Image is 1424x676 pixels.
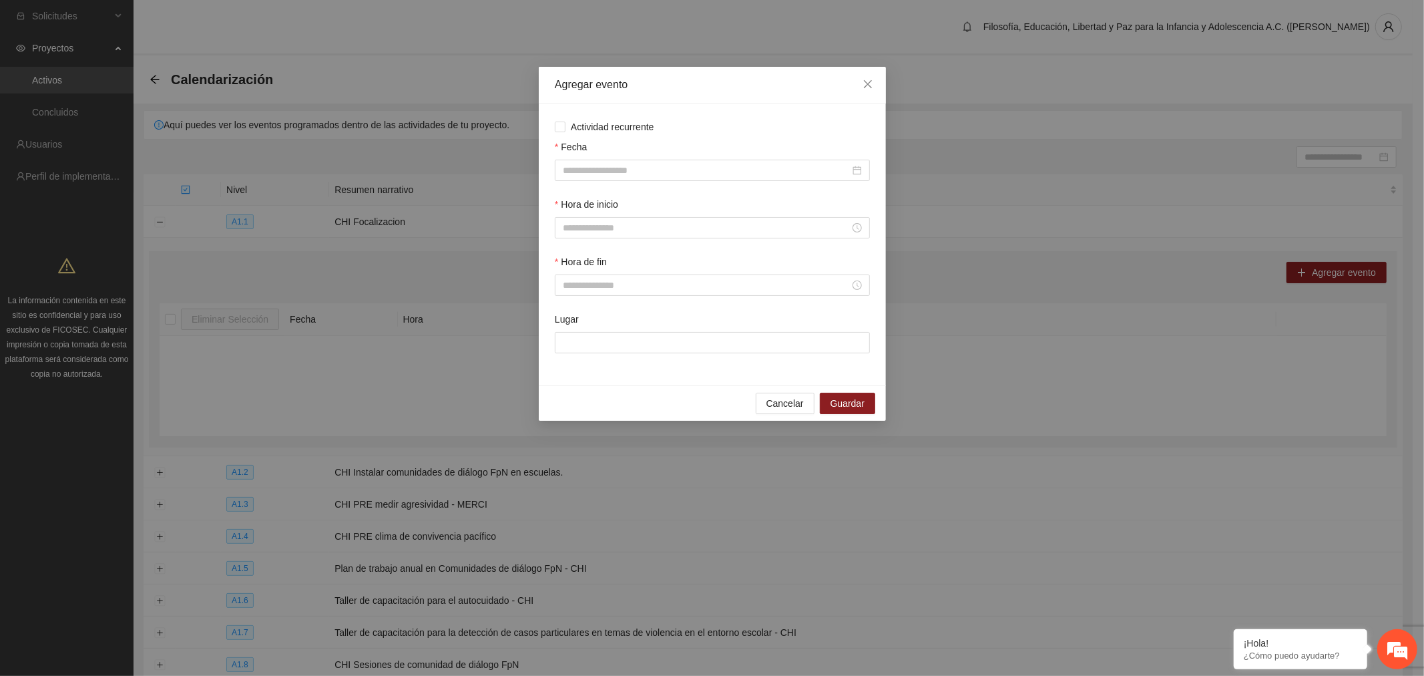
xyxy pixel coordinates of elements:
span: close [863,79,873,90]
input: Lugar [555,332,870,353]
label: Hora de inicio [555,197,618,212]
div: Minimizar ventana de chat en vivo [219,7,251,39]
div: Agregar evento [555,77,870,92]
div: ¡Hola! [1244,638,1357,649]
button: Cancelar [755,393,814,414]
span: Actividad recurrente [565,120,660,134]
label: Fecha [555,140,587,154]
input: Fecha [563,163,850,178]
textarea: Escriba su mensaje y pulse “Intro” [7,365,254,411]
p: ¿Cómo puedo ayudarte? [1244,651,1357,661]
input: Hora de inicio [563,220,850,235]
span: Cancelar [766,396,803,411]
span: Estamos en línea. [77,178,184,313]
span: Guardar [830,396,864,411]
button: Close [850,67,886,103]
div: Chatee con nosotros ahora [69,68,224,86]
input: Hora de fin [563,278,850,293]
button: Guardar [819,393,875,414]
label: Lugar [555,312,579,327]
label: Hora de fin [555,255,607,269]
